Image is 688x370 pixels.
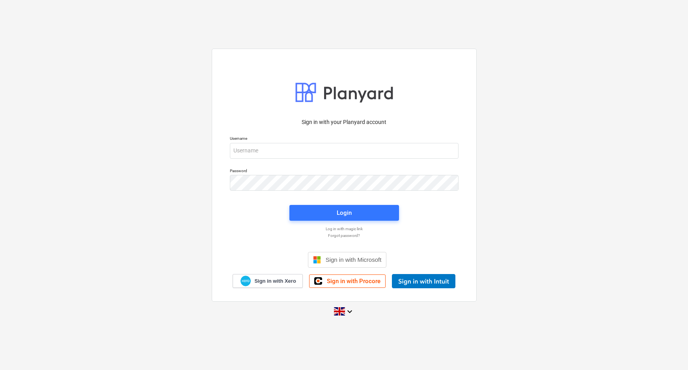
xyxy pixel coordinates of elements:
[326,256,382,263] span: Sign in with Microsoft
[309,274,386,288] a: Sign in with Procore
[230,143,459,159] input: Username
[226,233,462,238] a: Forgot password?
[289,205,399,221] button: Login
[345,307,354,316] i: keyboard_arrow_down
[254,278,296,285] span: Sign in with Xero
[233,274,303,288] a: Sign in with Xero
[230,168,459,175] p: Password
[230,118,459,126] p: Sign in with your Planyard account
[230,136,459,143] p: Username
[337,208,352,218] div: Login
[226,226,462,231] a: Log in with magic link
[313,256,321,264] img: Microsoft logo
[241,276,251,286] img: Xero logo
[327,278,380,285] span: Sign in with Procore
